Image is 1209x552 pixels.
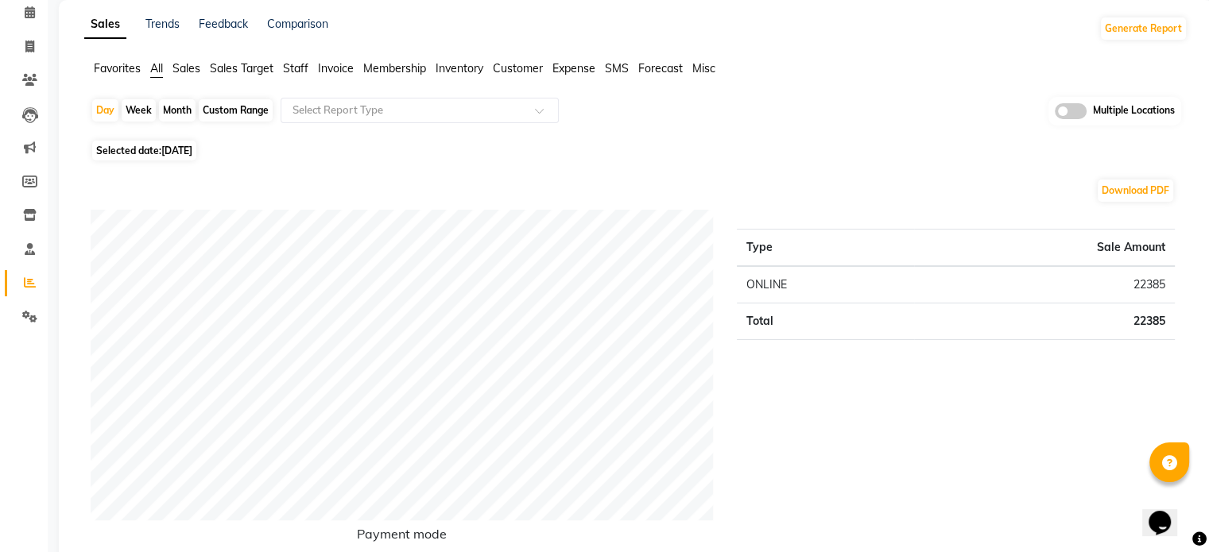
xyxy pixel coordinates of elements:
span: Membership [363,61,426,75]
span: Favorites [94,61,141,75]
button: Generate Report [1101,17,1186,40]
a: Trends [145,17,180,31]
span: Customer [493,61,543,75]
div: Week [122,99,156,122]
td: 22385 [914,303,1175,339]
span: Sales Target [210,61,273,75]
a: Feedback [199,17,248,31]
span: Inventory [436,61,483,75]
td: Total [737,303,914,339]
th: Sale Amount [914,229,1175,266]
a: Comparison [267,17,328,31]
span: Expense [552,61,595,75]
span: Invoice [318,61,354,75]
h6: Payment mode [91,527,713,548]
button: Download PDF [1098,179,1173,202]
span: Selected date: [92,141,196,160]
div: Custom Range [199,99,273,122]
span: [DATE] [161,145,192,156]
span: Staff [283,61,308,75]
td: ONLINE [737,266,914,303]
span: Multiple Locations [1093,103,1175,119]
th: Type [737,229,914,266]
iframe: chat widget [1142,488,1193,536]
div: Month [159,99,196,122]
span: All [150,61,163,75]
div: Day [92,99,118,122]
span: Sales [172,61,200,75]
span: Misc [692,61,715,75]
span: SMS [605,61,629,75]
span: Forecast [638,61,683,75]
a: Sales [84,10,126,39]
td: 22385 [914,266,1175,303]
